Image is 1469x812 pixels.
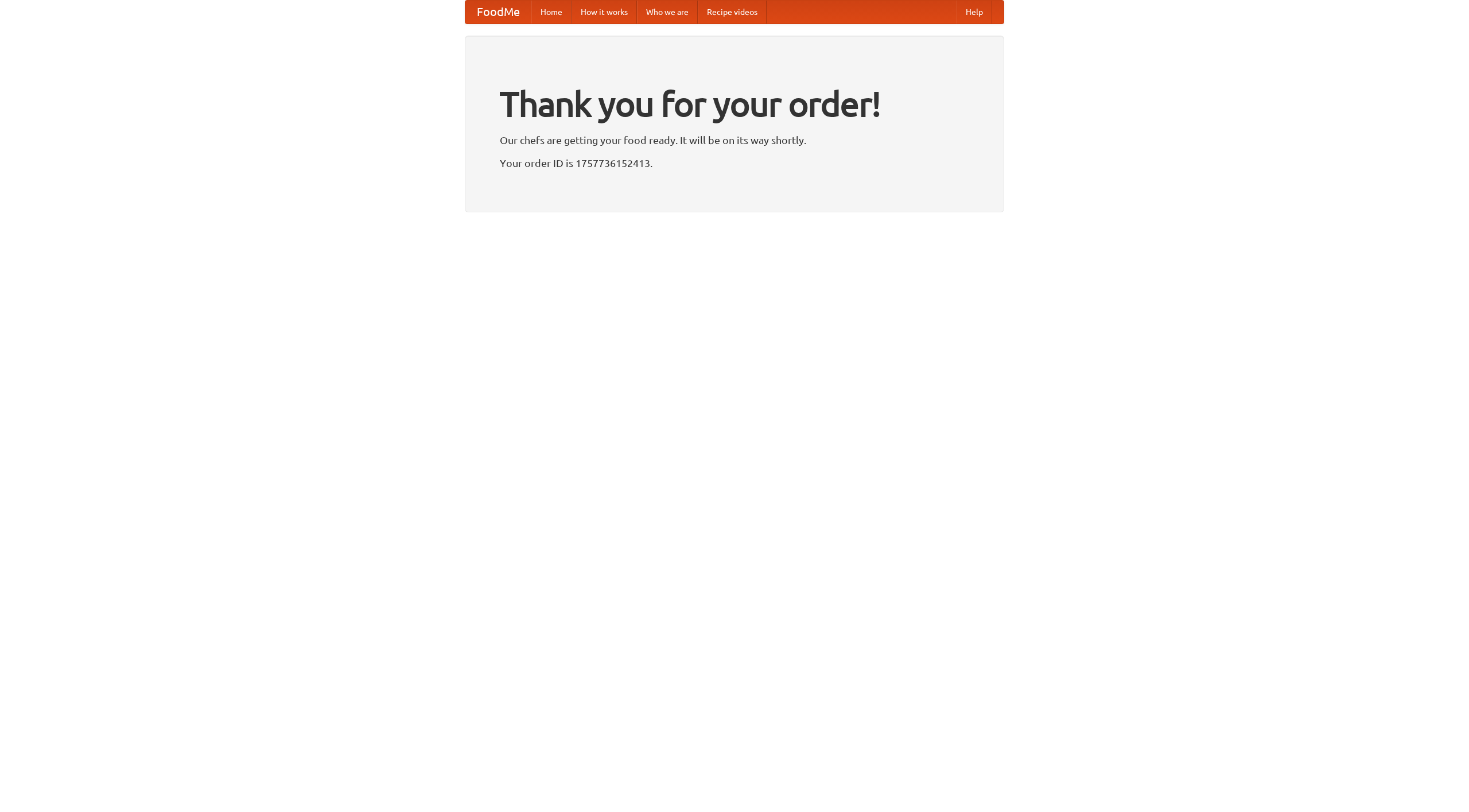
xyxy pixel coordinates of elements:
a: Recipe videos [698,1,767,24]
a: Who we are [637,1,698,24]
a: Home [531,1,572,24]
a: Help [957,1,992,24]
h1: Thank you for your order! [500,76,969,131]
p: Your order ID is 1757736152413. [500,154,969,172]
p: Our chefs are getting your food ready. It will be on its way shortly. [500,131,969,149]
a: How it works [572,1,637,24]
a: FoodMe [465,1,531,24]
